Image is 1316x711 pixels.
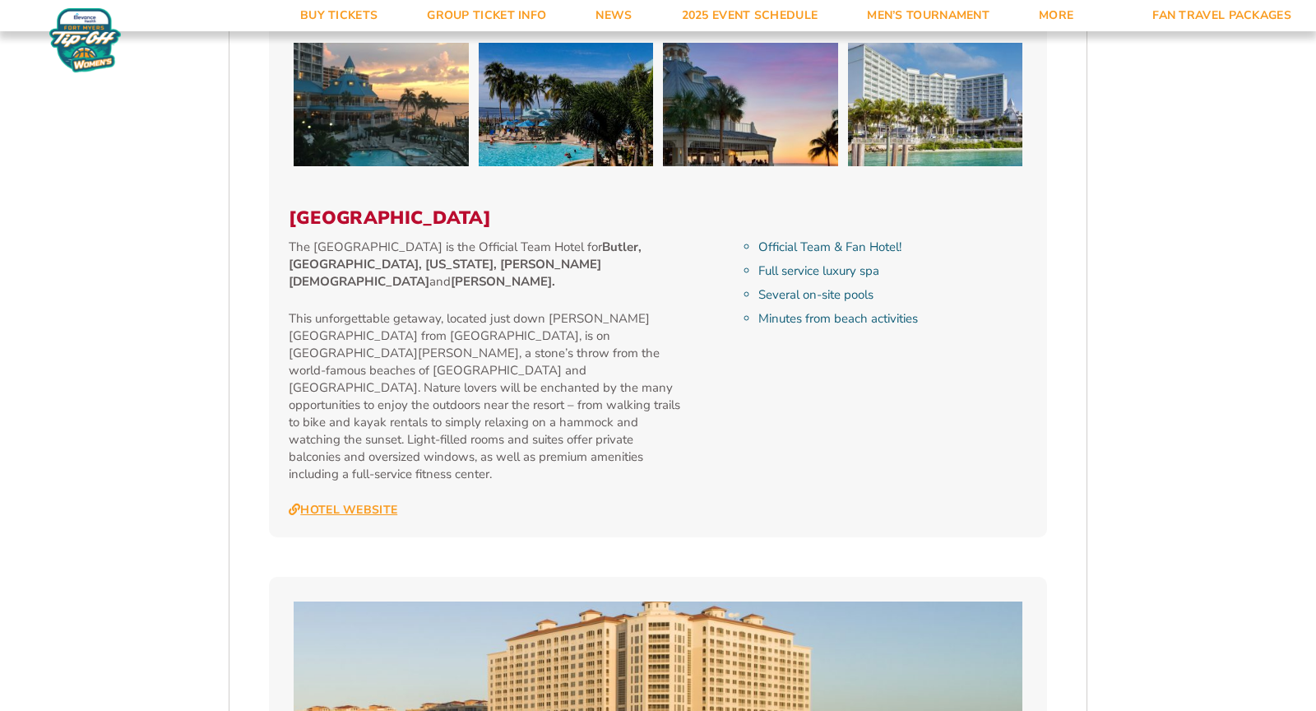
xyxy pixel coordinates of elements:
[663,43,838,166] img: Marriott Sanibel Harbour Resort & Spa (2025)
[294,43,469,166] img: Marriott Sanibel Harbour Resort & Spa (2025)
[451,273,555,290] strong: [PERSON_NAME].
[479,43,654,166] img: Marriott Sanibel Harbour Resort & Spa (2025)
[758,286,1027,304] li: Several on-site pools
[49,8,121,72] img: Women's Fort Myers Tip-Off
[758,263,1027,280] li: Full service luxury spa
[848,43,1023,166] img: Marriott Sanibel Harbour Resort & Spa (2025)
[758,239,1027,256] li: Official Team & Fan Hotel!
[289,503,397,518] a: Hotel Website
[289,239,683,290] p: The [GEOGRAPHIC_DATA] is the Official Team Hotel for and
[289,310,683,483] p: This unforgettable getaway, located just down [PERSON_NAME][GEOGRAPHIC_DATA] from [GEOGRAPHIC_DAT...
[289,239,642,290] strong: Butler, [GEOGRAPHIC_DATA], [US_STATE], [PERSON_NAME][DEMOGRAPHIC_DATA]
[758,310,1027,328] li: Minutes from beach activities
[289,207,1027,229] h3: [GEOGRAPHIC_DATA]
